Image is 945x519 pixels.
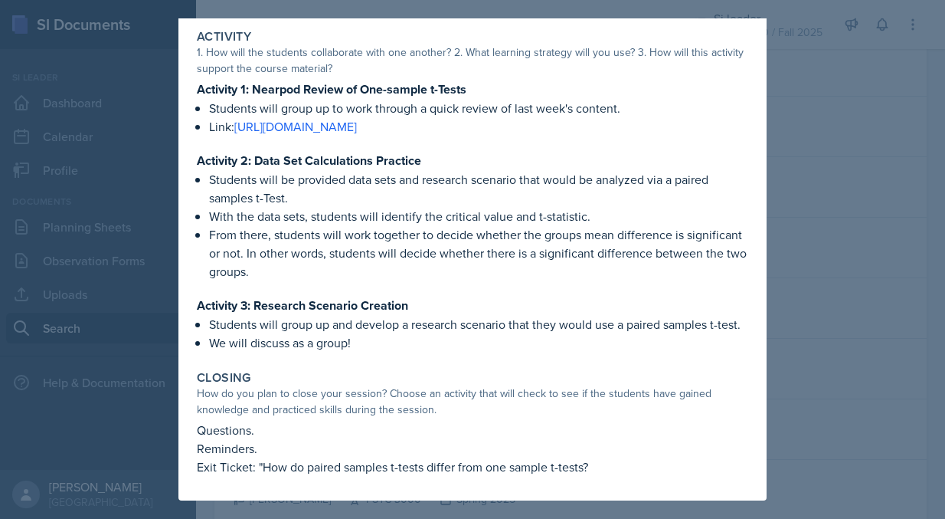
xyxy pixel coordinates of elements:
p: Students will group up to work through a quick review of last week's content. [209,99,748,117]
p: Link: [209,117,748,136]
strong: Activity 3: Research Scenario Creation [197,297,408,314]
p: Reminders. [197,439,748,458]
p: We will discuss as a group! [209,333,748,352]
p: From there, students will work together to decide whether the groups mean difference is significa... [209,225,748,281]
p: Questions. [197,421,748,439]
p: Students will group up and develop a research scenario that they would use a paired samples t-test. [209,315,748,333]
p: Exit Ticket: "How do paired samples t-tests differ from one sample t-tests? [197,458,748,476]
label: Activity [197,29,251,44]
strong: Activity 2: Data Set Calculations Practice [197,152,421,169]
a: [URL][DOMAIN_NAME] [234,118,357,135]
div: 1. How will the students collaborate with one another? 2. What learning strategy will you use? 3.... [197,44,748,77]
label: Closing [197,370,251,386]
p: Students will be provided data sets and research scenario that would be analyzed via a paired sam... [209,170,748,207]
strong: Activity 1: Nearpod Review of One-sample t-Tests [197,80,466,98]
p: With the data sets, students will identify the critical value and t-statistic. [209,207,748,225]
div: How do you plan to close your session? Choose an activity that will check to see if the students ... [197,386,748,418]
